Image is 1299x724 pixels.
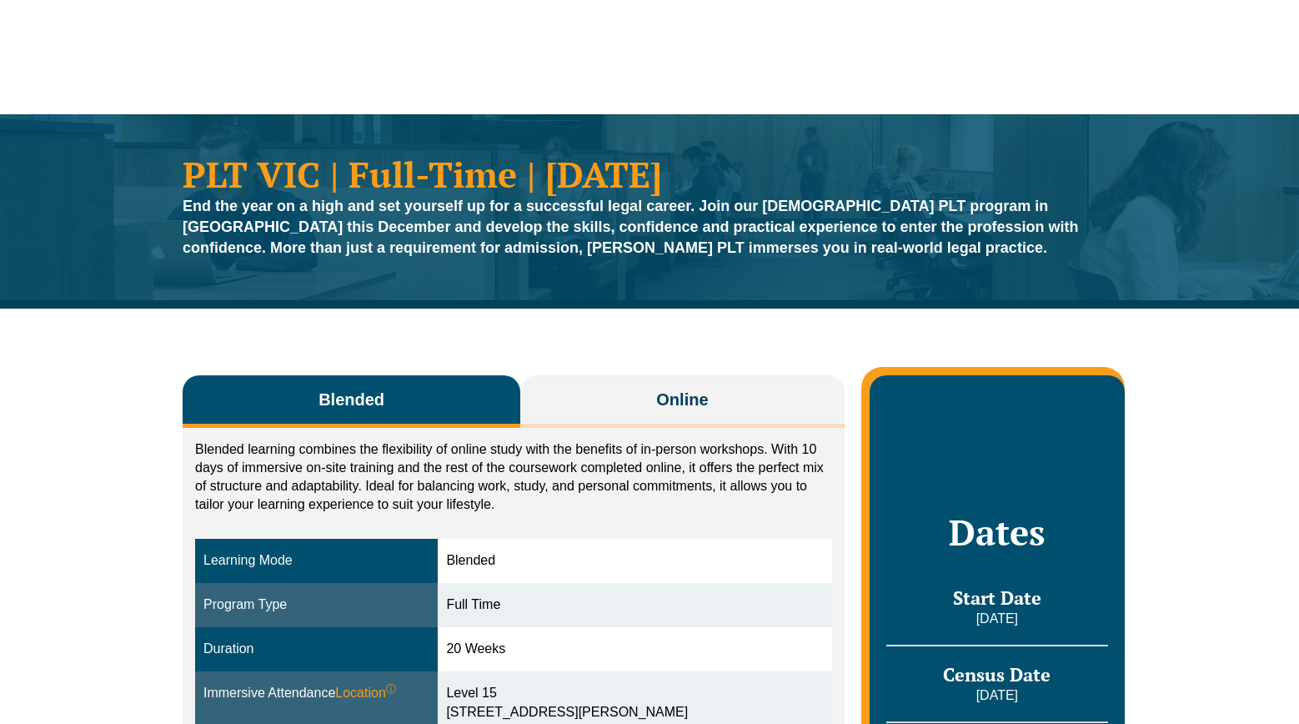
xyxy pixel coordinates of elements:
div: Program Type [203,596,429,615]
h2: Dates [886,511,1108,553]
div: Full Time [446,596,823,615]
p: [DATE] [886,686,1108,705]
div: Blended [446,551,823,571]
span: Location [335,684,396,703]
div: Learning Mode [203,551,429,571]
span: Blended [318,388,384,411]
p: Blended learning combines the flexibility of online study with the benefits of in-person workshop... [195,440,832,514]
span: Census Date [943,662,1051,686]
span: Online [656,388,708,411]
span: Start Date [953,586,1041,610]
div: 20 Weeks [446,640,823,659]
sup: ⓘ [386,683,396,695]
p: [DATE] [886,610,1108,628]
strong: End the year on a high and set yourself up for a successful legal career. Join our [DEMOGRAPHIC_D... [183,198,1079,256]
h1: PLT VIC | Full-Time | [DATE] [183,156,1116,192]
div: Duration [203,640,429,659]
div: Immersive Attendance [203,684,429,703]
